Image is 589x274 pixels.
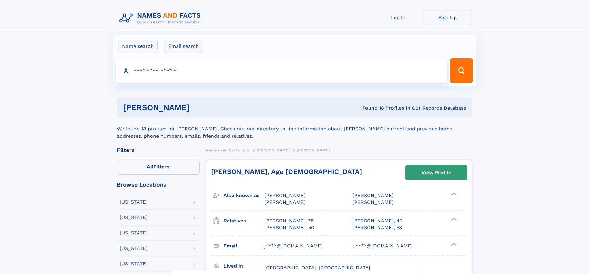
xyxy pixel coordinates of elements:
[373,10,423,25] a: Log In
[450,242,457,246] div: ❯
[406,165,467,180] a: View Profile
[247,148,250,152] span: U
[352,217,403,224] a: [PERSON_NAME], 49
[276,105,466,112] div: Found 18 Profiles In Our Records Database
[117,118,472,140] div: We found 18 profiles for [PERSON_NAME]. Check out our directory to find information about [PERSON...
[450,58,473,83] button: Search Button
[352,199,394,205] span: [PERSON_NAME]
[423,10,472,25] a: Sign Up
[120,230,148,235] div: [US_STATE]
[117,10,206,27] img: Logo Names and Facts
[120,246,148,251] div: [US_STATE]
[247,146,250,154] a: U
[352,224,402,231] a: [PERSON_NAME], 53
[164,40,203,53] label: Email search
[211,168,362,175] a: [PERSON_NAME], Age [DEMOGRAPHIC_DATA]
[120,261,148,266] div: [US_STATE]
[118,40,158,53] label: Name search
[117,160,200,175] label: Filters
[117,182,200,188] div: Browse Locations
[257,146,290,154] a: [PERSON_NAME]
[224,190,264,201] h3: Also known as
[224,241,264,251] h3: Email
[264,224,314,231] a: [PERSON_NAME], 50
[120,200,148,204] div: [US_STATE]
[120,215,148,220] div: [US_STATE]
[264,192,305,198] span: [PERSON_NAME]
[257,148,290,152] span: [PERSON_NAME]
[117,147,200,153] div: Filters
[264,217,314,224] a: [PERSON_NAME], 75
[123,104,276,112] h1: [PERSON_NAME]
[450,217,457,221] div: ❯
[116,58,447,83] input: search input
[297,148,330,152] span: [PERSON_NAME]
[264,199,305,205] span: [PERSON_NAME]
[421,166,451,180] div: View Profile
[450,192,457,196] div: ❯
[206,146,240,154] a: Names and Facts
[224,261,264,271] h3: Lived in
[147,164,153,170] span: All
[264,265,370,271] span: [GEOGRAPHIC_DATA], [GEOGRAPHIC_DATA]
[224,216,264,226] h3: Relatives
[352,192,394,198] span: [PERSON_NAME]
